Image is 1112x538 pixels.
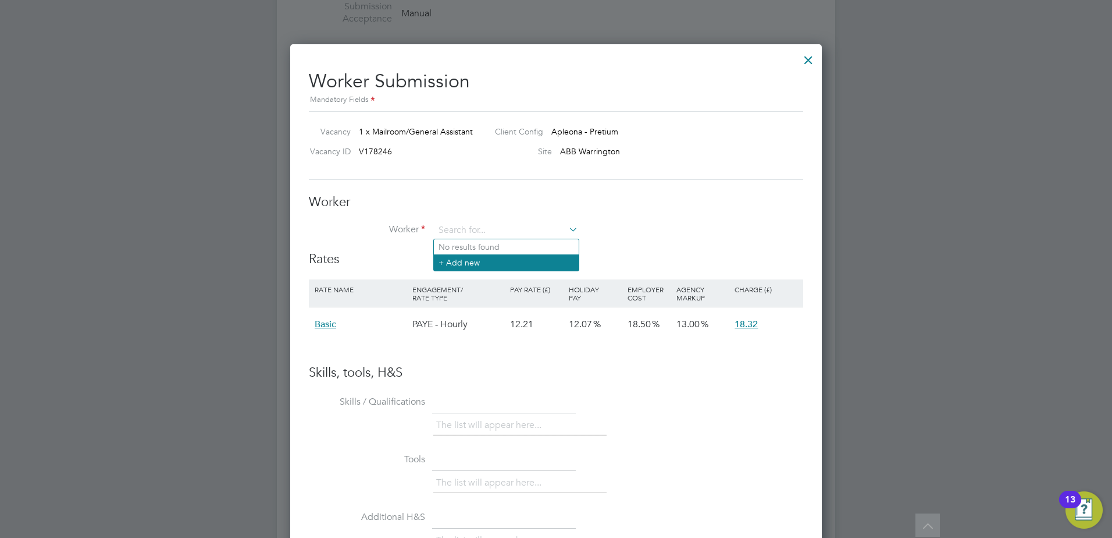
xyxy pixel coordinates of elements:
span: 18.32 [735,318,758,330]
span: 12.07 [569,318,592,330]
div: Mandatory Fields [309,94,803,107]
button: Open Resource Center, 13 new notifications [1065,491,1103,529]
label: Vacancy ID [304,146,351,157]
span: 18.50 [628,318,651,330]
span: V178246 [359,146,392,157]
span: Apleona - Pretium [551,126,618,137]
span: 1 x Mailroom/General Assistant [359,126,473,137]
div: Pay Rate (£) [507,279,566,299]
label: Site [486,146,552,157]
span: 13.00 [676,318,700,330]
div: Agency Markup [673,279,732,307]
div: 13 [1065,500,1075,515]
h3: Rates [309,251,803,268]
label: Vacancy [304,126,351,137]
div: Employer Cost [625,279,673,307]
li: No results found [434,239,579,254]
label: Tools [309,454,425,466]
li: The list will appear here... [436,475,546,491]
li: The list will appear here... [436,417,546,433]
h3: Worker [309,194,803,211]
input: Search for... [434,222,578,239]
label: Worker [309,224,425,236]
div: PAYE - Hourly [409,307,507,341]
div: Holiday Pay [566,279,625,307]
div: Rate Name [312,279,409,299]
div: 12.21 [507,307,566,341]
span: ABB Warrington [560,146,620,157]
label: Skills / Qualifications [309,396,425,408]
label: Additional H&S [309,511,425,523]
div: Charge (£) [732,279,800,299]
h2: Worker Submission [309,61,803,107]
div: Engagement/ Rate Type [409,279,507,307]
span: Basic [315,318,336,330]
li: + Add new [434,254,579,270]
h3: Skills, tools, H&S [309,364,803,381]
label: Client Config [486,126,543,137]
